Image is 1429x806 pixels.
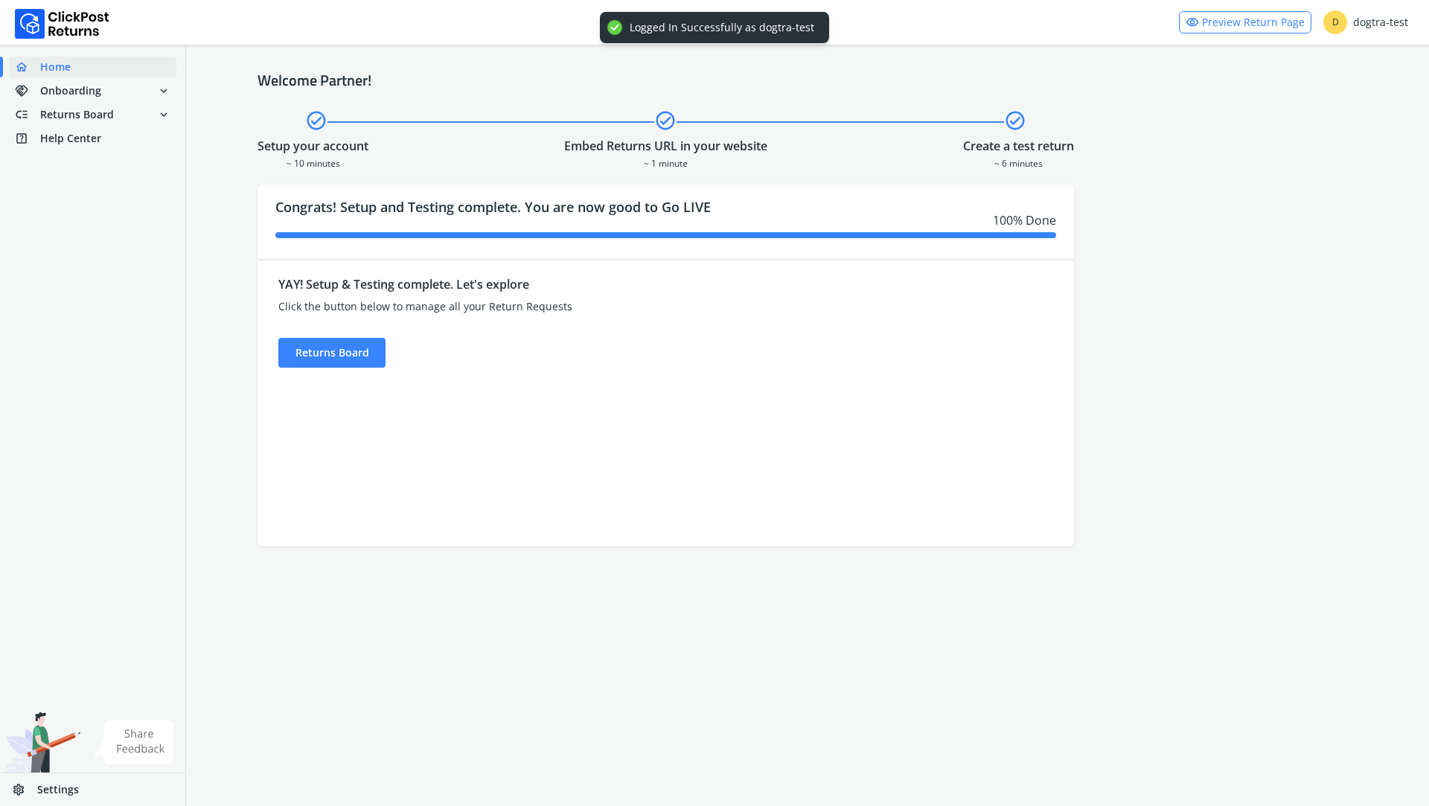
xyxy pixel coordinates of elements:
img: share feedback [93,720,174,764]
span: check_circle [305,107,327,134]
div: Click the button below to manage all your Return Requests [278,299,848,314]
span: check_circle [1004,107,1026,134]
span: D [1323,10,1347,34]
span: help_center [15,128,40,149]
span: Help Center [40,131,101,146]
a: visibilityPreview Return Page [1179,11,1311,33]
div: Setup your account [258,137,368,155]
span: expand_more [157,80,170,101]
span: Home [40,60,71,74]
h4: Welcome Partner! [258,71,1358,89]
div: YAY! Setup & Testing complete. Let's explore [278,275,848,293]
div: Create a test return [963,137,1074,155]
div: dogtra-test [1323,10,1408,34]
div: Congrats! Setup and Testing complete. You are now good to Go LIVE [258,185,1074,259]
a: help_centerHelp Center [9,128,176,149]
span: settings [12,779,37,800]
div: ~ 1 minute [564,155,767,170]
span: Settings [37,782,79,797]
span: handshake [15,80,40,101]
span: Returns Board [40,107,114,122]
span: home [15,57,40,77]
span: visibility [1186,12,1199,33]
span: Onboarding [40,83,101,98]
span: expand_more [157,104,170,125]
div: 100 % Done [275,211,1056,229]
div: ~ 10 minutes [258,155,368,170]
div: Logged In Successfully as dogtra-test [630,21,814,34]
span: low_priority [15,104,40,125]
div: Returns Board [278,338,386,368]
div: ~ 6 minutes [963,155,1074,170]
span: check_circle [654,107,677,134]
a: homeHome [9,57,176,77]
img: Logo [15,9,109,39]
div: Embed Returns URL in your website [564,137,767,155]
